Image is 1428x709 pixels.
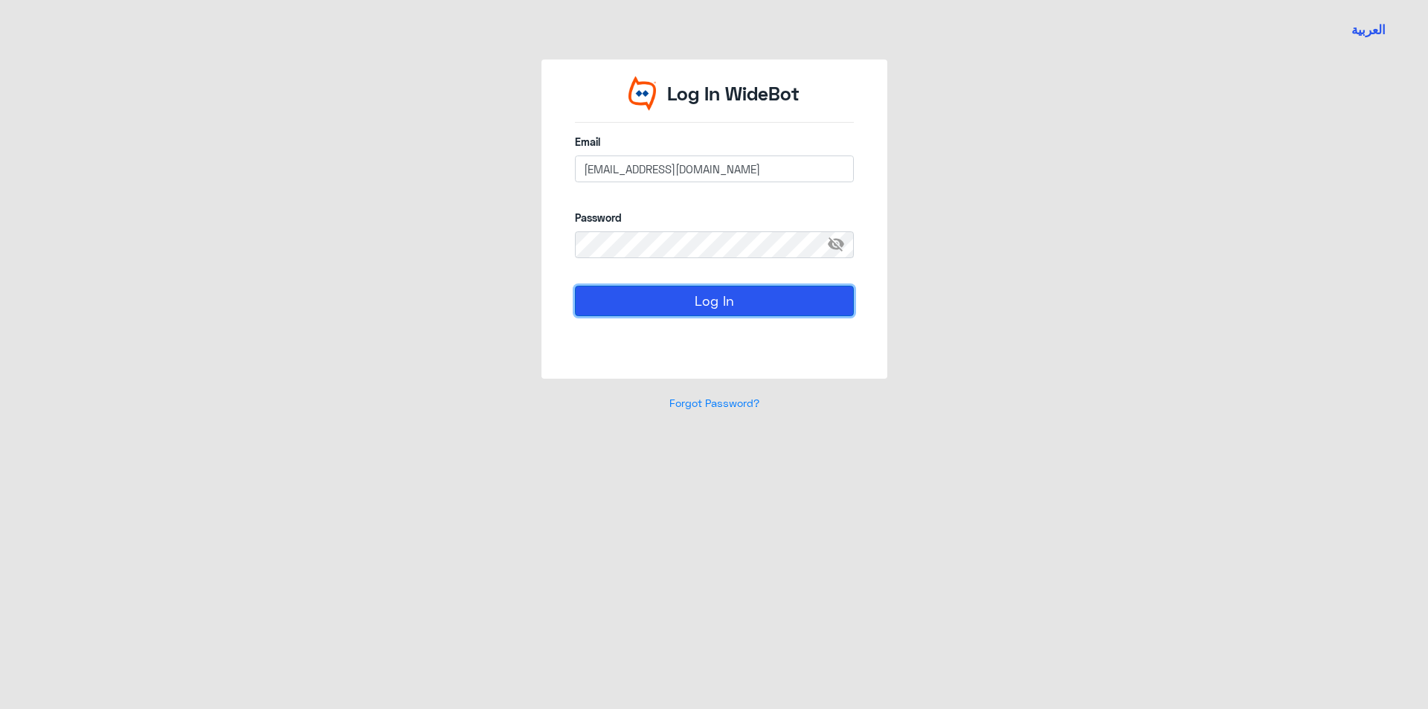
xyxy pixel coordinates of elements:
[1351,21,1386,39] button: العربية
[628,76,657,111] img: Widebot Logo
[1342,11,1395,48] a: Switch language
[575,134,854,150] label: Email
[575,155,854,182] input: Enter your email here...
[827,231,854,258] span: visibility_off
[575,286,854,315] button: Log In
[667,80,800,108] p: Log In WideBot
[575,210,854,225] label: Password
[669,397,759,409] a: Forgot Password?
